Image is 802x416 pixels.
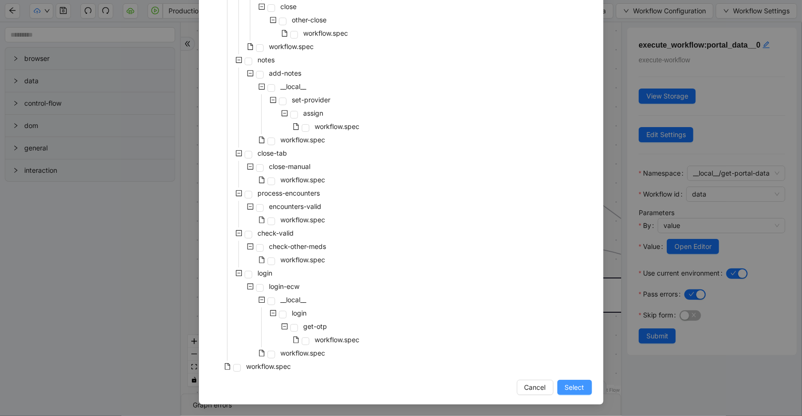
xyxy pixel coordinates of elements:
span: workflow.spec [245,361,293,372]
span: workflow.spec [279,254,327,266]
span: close [281,2,297,10]
span: __local__ [281,82,307,90]
span: set-provider [290,94,333,106]
span: get-otp [302,321,329,332]
span: minus-square [236,150,242,157]
span: encounters-valid [269,202,322,210]
span: __local__ [279,81,308,92]
span: __local__ [281,296,307,304]
span: workflow.spec [302,28,350,39]
span: minus-square [247,283,254,290]
button: Cancel [517,380,554,395]
span: minus-square [236,190,242,197]
span: notes [256,54,277,66]
span: encounters-valid [267,201,324,212]
span: minus-square [247,243,254,250]
span: login [292,309,307,317]
span: minus-square [236,270,242,277]
span: check-valid [258,229,294,237]
span: file [224,363,231,370]
span: workflow.spec [281,256,326,264]
span: minus-square [247,203,254,210]
span: login [256,267,275,279]
span: assign [302,108,326,119]
span: notes [258,56,275,64]
span: assign [304,109,324,117]
span: file [293,337,299,343]
span: file [258,217,265,223]
span: close-manual [267,161,313,172]
span: minus-square [247,163,254,170]
span: workflow.spec [279,347,327,359]
span: Cancel [525,382,546,393]
span: process-encounters [258,189,320,197]
span: workflow.spec [279,214,327,226]
span: process-encounters [256,188,322,199]
span: other-close [290,14,329,26]
span: close-tab [258,149,287,157]
span: close-tab [256,148,289,159]
span: Select [565,382,584,393]
span: minus-square [236,57,242,63]
span: login-ecw [269,282,300,290]
span: workflow.spec [315,122,360,130]
span: get-otp [304,322,327,330]
span: workflow.spec [313,121,362,132]
span: workflow.spec [247,362,291,370]
span: login-ecw [267,281,302,292]
span: login [290,307,309,319]
span: file [258,257,265,263]
button: Select [557,380,592,395]
span: workflow.spec [313,334,362,346]
span: minus-square [258,83,265,90]
span: check-valid [256,228,296,239]
span: workflow.spec [281,349,326,357]
span: workflow.spec [269,42,314,50]
span: file [281,30,288,37]
span: close-manual [269,162,311,170]
span: minus-square [258,297,265,303]
span: workflow.spec [304,29,348,37]
span: minus-square [258,3,265,10]
span: minus-square [270,97,277,103]
span: add-notes [267,68,304,79]
span: workflow.spec [281,136,326,144]
span: check-other-meds [267,241,328,252]
span: minus-square [281,110,288,117]
span: workflow.spec [267,41,316,52]
span: workflow.spec [281,176,326,184]
span: other-close [292,16,327,24]
span: set-provider [292,96,331,104]
span: check-other-meds [269,242,327,250]
span: minus-square [270,310,277,317]
span: workflow.spec [279,174,327,186]
span: file [258,177,265,183]
span: workflow.spec [279,134,327,146]
span: login [258,269,273,277]
span: file [247,43,254,50]
span: add-notes [269,69,302,77]
span: workflow.spec [315,336,360,344]
span: file [258,137,265,143]
span: __local__ [279,294,308,306]
span: file [293,123,299,130]
span: minus-square [281,323,288,330]
span: minus-square [247,70,254,77]
span: workflow.spec [281,216,326,224]
span: minus-square [236,230,242,237]
span: file [258,350,265,357]
span: minus-square [270,17,277,23]
span: close [279,1,299,12]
